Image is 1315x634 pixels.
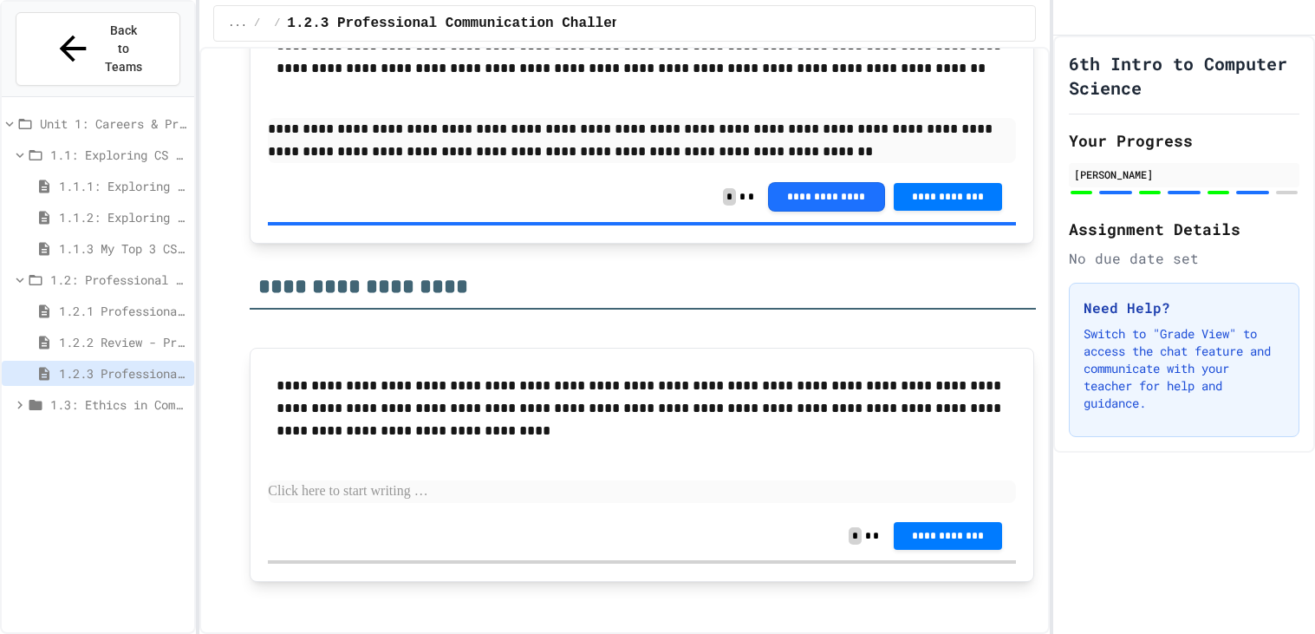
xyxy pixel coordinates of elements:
h2: Your Progress [1069,128,1299,153]
span: ... [228,16,247,30]
h2: Assignment Details [1069,217,1299,241]
p: Switch to "Grade View" to access the chat feature and communicate with your teacher for help and ... [1084,325,1285,412]
h3: Need Help? [1084,297,1285,318]
span: 1.2.3 Professional Communication Challenge [59,364,187,382]
span: 1.2.3 Professional Communication Challenge [287,13,636,34]
span: 1.1: Exploring CS Careers [50,146,187,164]
h1: 6th Intro to Computer Science [1069,51,1299,100]
span: 1.1.2: Exploring CS Careers - Review [59,208,187,226]
span: Unit 1: Careers & Professionalism [40,114,187,133]
span: 1.2.1 Professional Communication [59,302,187,320]
span: 1.2: Professional Communication [50,271,187,289]
span: Back to Teams [103,22,144,76]
span: / [254,16,260,30]
span: 1.3: Ethics in Computing [50,395,187,414]
span: 1.2.2 Review - Professional Communication [59,333,187,351]
span: 1.1.1: Exploring CS Careers [59,177,187,195]
div: No due date set [1069,248,1299,269]
span: / [274,16,280,30]
div: [PERSON_NAME] [1074,167,1294,182]
span: 1.1.3 My Top 3 CS Careers! [59,239,187,258]
button: Back to Teams [16,12,180,86]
